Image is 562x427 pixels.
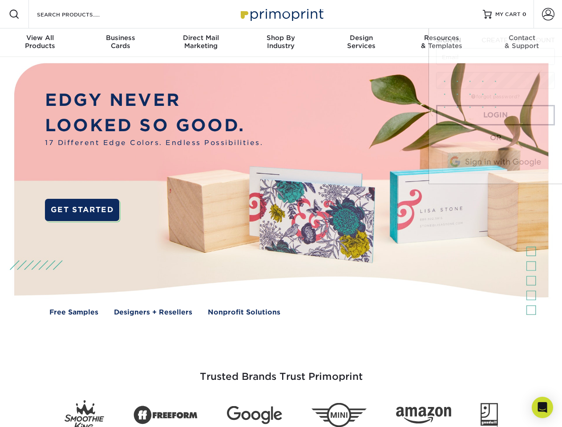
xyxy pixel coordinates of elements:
[45,88,263,113] p: EDGY NEVER
[321,28,401,57] a: DesignServices
[21,350,542,393] h3: Trusted Brands Trust Primoprint
[396,407,451,424] img: Amazon
[161,34,241,50] div: Marketing
[80,34,160,50] div: Cards
[401,34,481,42] span: Resources
[45,199,119,221] a: GET STARTED
[45,113,263,138] p: LOOKED SO GOOD.
[227,406,282,424] img: Google
[161,34,241,42] span: Direct Mail
[522,11,526,17] span: 0
[114,307,192,318] a: Designers + Resellers
[36,9,123,20] input: SEARCH PRODUCTS.....
[436,133,555,143] div: OR
[481,36,555,44] span: CREATE AN ACCOUNT
[495,11,521,18] span: MY CART
[321,34,401,42] span: Design
[237,4,326,24] img: Primoprint
[161,28,241,57] a: Direct MailMarketing
[532,397,553,418] div: Open Intercom Messenger
[80,28,160,57] a: BusinessCards
[241,28,321,57] a: Shop ByIndustry
[436,36,461,44] span: SIGN IN
[481,403,498,427] img: Goodwill
[401,28,481,57] a: Resources& Templates
[471,94,520,100] a: forgot password?
[241,34,321,42] span: Shop By
[401,34,481,50] div: & Templates
[45,138,263,148] span: 17 Different Edge Colors. Endless Possibilities.
[436,105,555,125] a: Login
[208,307,280,318] a: Nonprofit Solutions
[49,307,98,318] a: Free Samples
[321,34,401,50] div: Services
[241,34,321,50] div: Industry
[436,48,555,65] input: Email
[80,34,160,42] span: Business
